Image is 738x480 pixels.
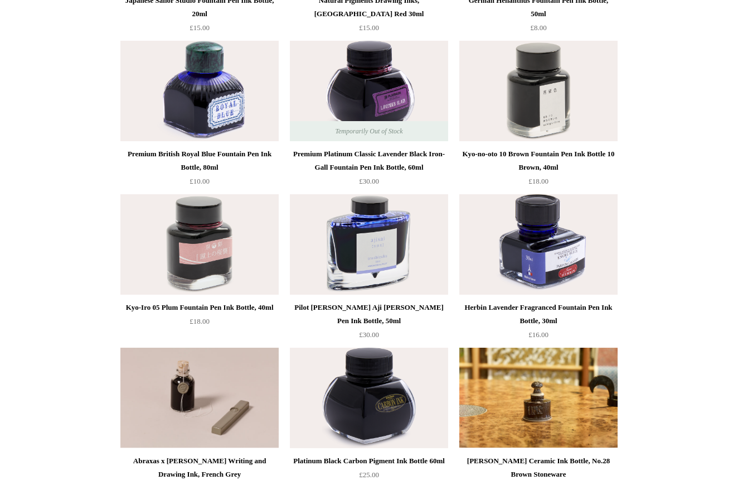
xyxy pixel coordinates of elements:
a: Pilot Iro Shizuku Aji Sai Fountain Pen Ink Bottle, 50ml Pilot Iro Shizuku Aji Sai Fountain Pen In... [290,194,448,295]
span: £18.00 [528,177,548,185]
a: Premium British Royal Blue Fountain Pen Ink Bottle, 80ml Premium British Royal Blue Fountain Pen ... [120,41,279,141]
span: £18.00 [190,317,210,325]
span: £10.00 [190,177,210,185]
a: Premium Platinum Classic Lavender Black Iron-Gall Fountain Pen Ink Bottle, 60ml Premium Platinum ... [290,41,448,141]
img: Premium Platinum Classic Lavender Black Iron-Gall Fountain Pen Ink Bottle, 60ml [290,41,448,141]
a: Premium Platinum Classic Lavender Black Iron-Gall Fountain Pen Ink Bottle, 60ml £30.00 [290,147,448,193]
a: Herbin Lavender Fragranced Fountain Pen Ink Bottle, 30ml Herbin Lavender Fragranced Fountain Pen ... [459,194,618,295]
img: Steve Harrison Ceramic Ink Bottle, No.28 Brown Stoneware [459,348,618,448]
span: £30.00 [359,177,379,185]
div: Kyo-Iro 05 Plum Fountain Pen Ink Bottle, 40ml [123,301,276,314]
img: Kyo-Iro 05 Plum Fountain Pen Ink Bottle, 40ml [120,194,279,295]
a: Steve Harrison Ceramic Ink Bottle, No.28 Brown Stoneware Steve Harrison Ceramic Ink Bottle, No.28... [459,348,618,448]
a: Kyo-Iro 05 Plum Fountain Pen Ink Bottle, 40ml £18.00 [120,301,279,347]
a: Premium British Royal Blue Fountain Pen Ink Bottle, 80ml £10.00 [120,147,279,193]
div: Herbin Lavender Fragranced Fountain Pen Ink Bottle, 30ml [462,301,615,328]
div: Kyo-no-oto 10 Brown Fountain Pen Ink Bottle 10 Brown, 40ml [462,147,615,174]
img: Premium British Royal Blue Fountain Pen Ink Bottle, 80ml [120,41,279,141]
div: Premium British Royal Blue Fountain Pen Ink Bottle, 80ml [123,147,276,174]
span: £8.00 [530,23,546,32]
a: Pilot [PERSON_NAME] Aji [PERSON_NAME] Pen Ink Bottle, 50ml £30.00 [290,301,448,347]
a: Abraxas x Steve Harrison Writing and Drawing Ink, French Grey Abraxas x Steve Harrison Writing an... [120,348,279,448]
a: Kyo-no-oto 10 Brown Fountain Pen Ink Bottle 10 Brown, 40ml Kyo-no-oto 10 Brown Fountain Pen Ink B... [459,41,618,141]
img: Platinum Black Carbon Pigment Ink Bottle 60ml [290,348,448,448]
span: £15.00 [359,23,379,32]
img: Herbin Lavender Fragranced Fountain Pen Ink Bottle, 30ml [459,194,618,295]
a: Kyo-no-oto 10 Brown Fountain Pen Ink Bottle 10 Brown, 40ml £18.00 [459,147,618,193]
span: £25.00 [359,471,379,479]
div: Pilot [PERSON_NAME] Aji [PERSON_NAME] Pen Ink Bottle, 50ml [293,301,445,328]
a: Herbin Lavender Fragranced Fountain Pen Ink Bottle, 30ml £16.00 [459,301,618,347]
span: £30.00 [359,330,379,339]
div: Platinum Black Carbon Pigment Ink Bottle 60ml [293,454,445,468]
span: £15.00 [190,23,210,32]
div: Premium Platinum Classic Lavender Black Iron-Gall Fountain Pen Ink Bottle, 60ml [293,147,445,174]
img: Pilot Iro Shizuku Aji Sai Fountain Pen Ink Bottle, 50ml [290,194,448,295]
a: Kyo-Iro 05 Plum Fountain Pen Ink Bottle, 40ml Kyo-Iro 05 Plum Fountain Pen Ink Bottle, 40ml [120,194,279,295]
span: £16.00 [528,330,548,339]
a: Platinum Black Carbon Pigment Ink Bottle 60ml Platinum Black Carbon Pigment Ink Bottle 60ml [290,348,448,448]
img: Abraxas x Steve Harrison Writing and Drawing Ink, French Grey [120,348,279,448]
img: Kyo-no-oto 10 Brown Fountain Pen Ink Bottle 10 Brown, 40ml [459,41,618,141]
span: Temporarily Out of Stock [324,121,414,141]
